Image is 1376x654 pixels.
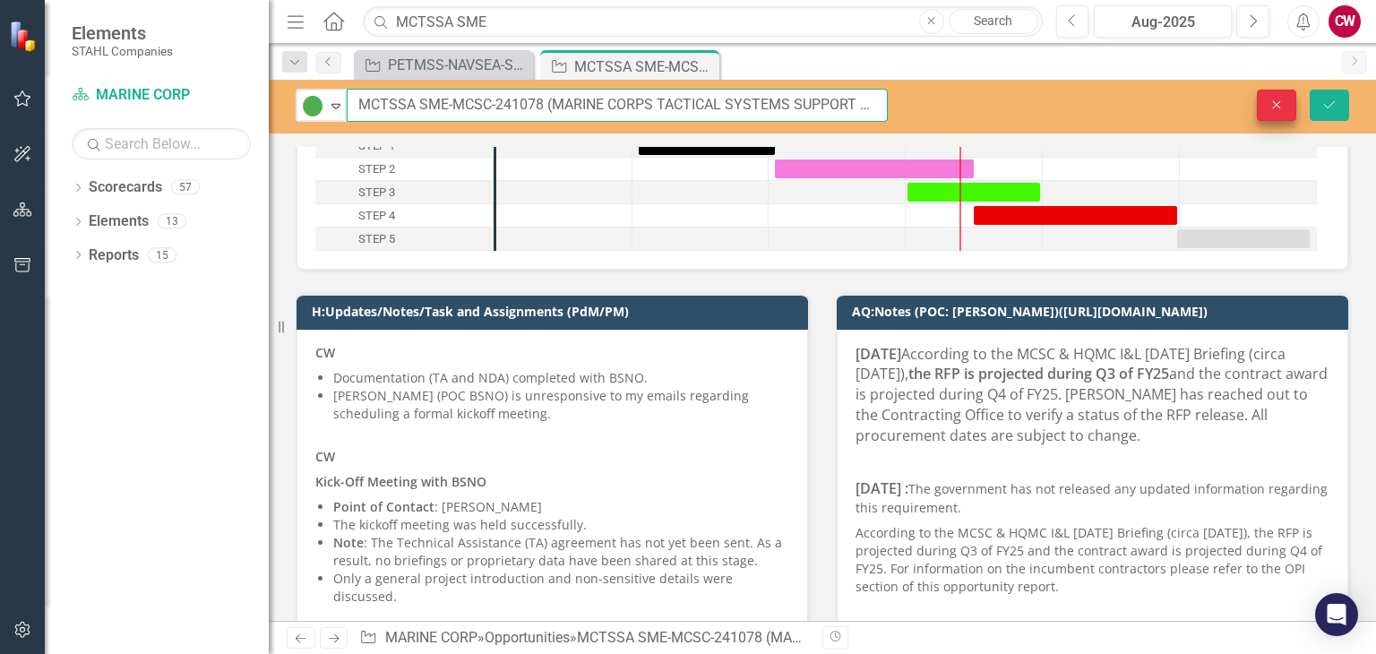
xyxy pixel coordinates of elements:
li: Documentation (TA and NDA) completed with BSNO. [333,369,789,387]
div: STEP 1 [358,134,395,158]
strong: CW [315,344,335,361]
button: Aug-2025 [1094,5,1232,38]
small: STAHL Companies [72,44,173,58]
div: STEP 2 [315,158,494,181]
div: Task: Start date: 2025-08-16 End date: 2025-09-30 [315,204,494,228]
img: ClearPoint Strategy [9,20,40,51]
a: MARINE CORP [385,629,477,646]
p: The government has not released any updated information regarding this requirement. [856,475,1329,521]
div: Task: Start date: 2025-08-01 End date: 2025-08-31 [315,181,494,204]
div: STEP 1 [315,134,494,158]
div: STEP 4 [315,204,494,228]
strong: [DATE] : [856,478,908,498]
li: [PERSON_NAME] (POC BSNO) is unresponsive to my emails regarding scheduling a formal kickoff meeting. [333,387,789,423]
div: MCTSSA SME-MCSC-241078 (MARINE CORPS TACTICAL SYSTEMS SUPPORT ACTIVITY SUBJECT MATTER EXPERTS) [577,629,1332,646]
div: Task: Start date: 2025-06-02 End date: 2025-07-02 [315,134,494,158]
div: » » [359,628,809,649]
a: MARINE CORP [72,85,251,106]
button: CW [1329,5,1361,38]
span: According to the MCSC & HQMC I&L [DATE] Briefing (circa [DATE]), and the contract award is projec... [856,344,1328,445]
div: Task: Start date: 2025-07-02 End date: 2025-08-16 [315,158,494,181]
p: The kickoff meeting was held successfully. [333,516,789,534]
p: According to the MCSC & HQMC I&L [DATE] Briefing (circa [DATE]), the RFP is projected during Q3 o... [856,521,1329,599]
h3: AQ:Notes (POC: [PERSON_NAME])([URL][DOMAIN_NAME]) [852,305,1339,318]
div: Task: Start date: 2025-08-01 End date: 2025-08-31 [907,183,1040,202]
input: Search ClearPoint... [363,6,1042,38]
div: Open Intercom Messenger [1315,593,1358,636]
p: : [PERSON_NAME] [333,498,789,516]
a: Scorecards [89,177,162,198]
h3: H:Updates/Notes/Task and Assignments (PdM/PM) [312,305,799,318]
div: STEP 3 [315,181,494,204]
div: Task: Start date: 2025-07-02 End date: 2025-08-16 [775,159,974,178]
div: 13 [158,214,186,229]
div: STEP 5 [315,228,494,251]
input: Search Below... [72,128,251,159]
a: Opportunities [485,629,570,646]
div: Task: Start date: 2025-08-16 End date: 2025-09-30 [974,206,1177,225]
div: Task: Start date: 2025-09-30 End date: 2025-10-30 [1177,229,1310,248]
div: STEP 2 [358,158,395,181]
strong: Point of Contact [333,498,434,515]
div: 15 [148,247,176,262]
p: : The Technical Assistance (TA) agreement has not yet been sent. As a result, no briefings or pro... [333,534,789,570]
a: Elements [89,211,149,232]
a: Reports [89,245,139,266]
strong: Kick-Off Meeting with BSNO [315,473,486,490]
div: PETMSS-NAVSEA-SEAPORT-247543: PROFESSIONAL ENGINEERING TECHNICAL AND MANAGEMENT SUPPORT SERVICES ... [388,54,529,76]
div: STEP 4 [358,204,395,228]
img: Active [302,95,323,116]
div: STEP 3 [358,181,395,204]
div: 57 [171,180,200,195]
span: Elements [72,22,173,44]
strong: the RFP is projected during Q3 of FY25 [908,364,1169,383]
div: Task: Start date: 2025-09-30 End date: 2025-10-30 [315,228,494,251]
input: This field is required [347,89,888,122]
div: STEP 5 [358,228,395,251]
strong: CW [315,448,335,465]
a: PETMSS-NAVSEA-SEAPORT-247543: PROFESSIONAL ENGINEERING TECHNICAL AND MANAGEMENT SUPPORT SERVICES ... [358,54,529,76]
p: Only a general project introduction and non-sensitive details were discussed. [333,570,789,606]
div: Aug-2025 [1100,12,1225,33]
a: Search [949,9,1038,34]
strong: [DATE] [856,344,901,364]
strong: Note [333,534,364,551]
div: MCTSSA SME-MCSC-241078 (MARINE CORPS TACTICAL SYSTEMS SUPPORT ACTIVITY SUBJECT MATTER EXPERTS) [574,56,715,78]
